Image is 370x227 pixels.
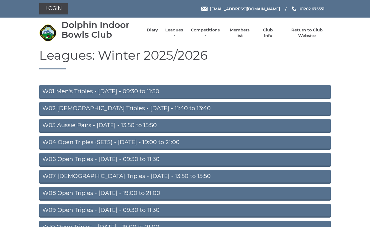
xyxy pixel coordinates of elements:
a: Members list [226,27,252,39]
a: Return to Club Website [283,27,331,39]
span: [EMAIL_ADDRESS][DOMAIN_NAME] [210,6,280,11]
a: Competitions [190,27,220,39]
a: W01 Men's Triples - [DATE] - 09:30 to 11:30 [39,85,331,99]
a: Club Info [259,27,277,39]
a: Diary [147,27,158,33]
a: W08 Open Triples - [DATE] - 19:00 to 21:00 [39,187,331,201]
a: W02 [DEMOGRAPHIC_DATA] Triples - [DATE] - 11:40 to 13:40 [39,102,331,116]
div: Dolphin Indoor Bowls Club [61,20,140,40]
a: Leagues [164,27,184,39]
a: W03 Aussie Pairs - [DATE] - 13:50 to 15:50 [39,119,331,133]
img: Email [201,7,208,11]
a: Phone us 01202 675551 [291,6,325,12]
a: W07 [DEMOGRAPHIC_DATA] Triples - [DATE] - 13:50 to 15:50 [39,170,331,184]
h1: Leagues: Winter 2025/2026 [39,48,331,69]
img: Phone us [292,6,296,11]
a: W04 Open Triples (SETS) - [DATE] - 19:00 to 21:00 [39,136,331,150]
a: W06 Open Triples - [DATE] - 09:30 to 11:30 [39,153,331,167]
a: Login [39,3,68,14]
span: 01202 675551 [300,6,325,11]
a: Email [EMAIL_ADDRESS][DOMAIN_NAME] [201,6,280,12]
a: W09 Open Triples - [DATE] - 09:30 to 11:30 [39,204,331,218]
img: Dolphin Indoor Bowls Club [39,24,56,41]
